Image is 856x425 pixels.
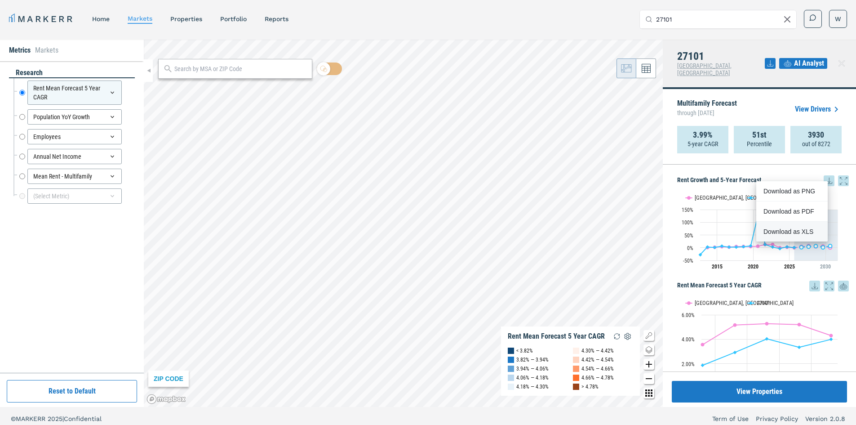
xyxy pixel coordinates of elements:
[9,68,135,78] div: research
[35,45,58,56] li: Markets
[793,246,796,249] path: Friday, 29 Aug, 20:00, 0.57. 27101.
[672,381,847,403] button: View Properties
[829,337,833,341] path: Wednesday, 14 Aug, 20:00, 3.99. 27101.
[756,244,760,248] path: Saturday, 29 Aug, 20:00, 5.62. Winston-Salem, NC.
[677,281,849,291] h5: Rent Mean Forecast 5 Year CAGR
[763,243,767,246] path: Sunday, 29 Aug, 20:00, 12.4. 27101.
[784,264,795,270] tspan: 2025
[516,355,549,364] div: 3.82% — 3.94%
[677,100,737,119] p: Multifamily Forecast
[48,415,64,422] span: 2025 |
[699,253,702,256] path: Wednesday, 29 Aug, 20:00, -27.83. 27101.
[713,246,717,249] path: Friday, 29 Aug, 20:00, 0.9. 27101.
[779,58,827,69] button: AI Analyst
[581,355,614,364] div: 4.42% — 4.54%
[748,264,758,270] tspan: 2020
[820,264,831,270] tspan: 2030
[27,169,122,184] div: Mean Rent - Multifamily
[7,380,137,403] button: Reset to Default
[581,364,614,373] div: 4.54% — 4.66%
[677,291,849,404] div: Rent Mean Forecast 5 Year CAGR. Highcharts interactive chart.
[742,245,745,248] path: Wednesday, 29 Aug, 20:00, 4.04. 27101.
[763,227,815,236] div: Download as XLS
[765,322,769,326] path: Monday, 14 Aug, 20:00, 5.27. Winston-Salem, NC.
[712,414,749,423] a: Term of Use
[220,15,247,22] a: Portfolio
[706,245,710,249] path: Thursday, 29 Aug, 20:00, 2.71. 27101.
[27,81,122,105] div: Rent Mean Forecast 5 Year CAGR
[9,13,74,25] a: MARKERR
[656,10,791,28] input: Search by MSA, ZIP, Property Name, or Address
[748,194,771,201] button: Show 27101
[148,371,189,387] div: ZIP CODE
[9,45,31,56] li: Metrics
[687,139,718,148] p: 5-year CAGR
[683,258,693,264] text: -50%
[829,244,832,248] path: Thursday, 29 Aug, 20:00, 6.61. 27101.
[763,207,815,216] div: Download as PDF
[800,244,832,249] g: 27101, line 4 of 4 with 5 data points.
[92,15,110,22] a: home
[829,10,847,28] button: W
[756,181,828,201] div: Download as PNG
[677,175,849,186] h5: Rent Growth and 5-Year Forecast
[682,219,693,226] text: 100%
[643,373,654,384] button: Zoom out map button
[27,129,122,144] div: Employees
[785,245,789,249] path: Thursday, 29 Aug, 20:00, 3.3. 27101.
[835,14,841,23] span: W
[643,359,654,370] button: Zoom in map button
[682,312,695,318] text: 6.00%
[27,149,122,164] div: Annual Net Income
[508,332,605,341] div: Rent Mean Forecast 5 Year CAGR
[516,364,549,373] div: 3.94% — 4.06%
[581,373,614,382] div: 4.66% — 4.78%
[677,50,765,62] h4: 27101
[144,40,663,407] canvas: Map
[695,194,794,201] text: [GEOGRAPHIC_DATA], [GEOGRAPHIC_DATA]
[622,331,633,342] img: Settings
[798,323,801,327] path: Tuesday, 14 Aug, 20:00, 5.2. Winston-Salem, NC.
[643,388,654,398] button: Other options map button
[802,139,830,148] p: out of 8272
[612,331,622,342] img: Reload Legend
[128,15,152,22] a: markets
[64,415,102,422] span: Confidential
[27,188,122,204] div: (Select Metric)
[682,336,695,343] text: 4.00%
[829,334,833,337] path: Wednesday, 14 Aug, 20:00, 4.3. Winston-Salem, NC.
[693,130,713,139] strong: 3.99%
[778,247,782,251] path: Tuesday, 29 Aug, 20:00, -3.57. 27101.
[677,107,737,119] span: through [DATE]
[771,245,775,249] path: Monday, 29 Aug, 20:00, 2.44. 27101.
[516,382,549,391] div: 4.18% — 4.30%
[807,245,811,248] path: Sunday, 29 Aug, 20:00, 3.98. 27101.
[747,139,772,148] p: Percentile
[800,245,803,249] path: Saturday, 29 Aug, 20:00, 1.87. 27101.
[821,246,825,249] path: Wednesday, 29 Aug, 20:00, 1.32. 27101.
[735,245,738,249] path: Tuesday, 29 Aug, 20:00, 2.26. 27101.
[146,394,186,404] a: Mapbox logo
[756,222,828,242] div: Download as XLS
[174,64,307,74] input: Search by MSA or ZIP Code
[682,361,695,367] text: 2.00%
[581,346,614,355] div: 4.30% — 4.42%
[682,207,693,213] text: 150%
[686,194,738,201] button: Show Winston-Salem, NC
[798,345,801,349] path: Tuesday, 14 Aug, 20:00, 3.34. 27101.
[752,130,767,139] strong: 51st
[756,414,798,423] a: Privacy Policy
[733,323,737,327] path: Saturday, 14 Aug, 20:00, 5.16. Winston-Salem, NC.
[701,363,705,367] path: Friday, 14 Aug, 20:00, 1.87. 27101.
[765,337,769,340] path: Monday, 14 Aug, 20:00, 4.03. 27101.
[695,300,794,306] text: [GEOGRAPHIC_DATA], [GEOGRAPHIC_DATA]
[16,415,48,422] span: MARKERR
[643,344,654,355] button: Change style map button
[701,343,705,346] path: Friday, 14 Aug, 20:00, 3.56. Winston-Salem, NC.
[794,58,824,69] span: AI Analyst
[687,245,693,251] text: 0%
[677,62,732,76] span: [GEOGRAPHIC_DATA], [GEOGRAPHIC_DATA]
[677,186,849,276] div: Rent Growth and 5-Year Forecast. Highcharts interactive chart.
[808,130,824,139] strong: 3930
